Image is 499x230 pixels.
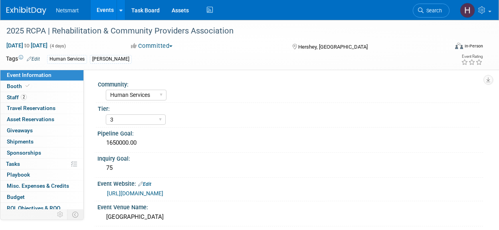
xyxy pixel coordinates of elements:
[21,94,27,100] span: 2
[128,42,176,50] button: Committed
[7,183,69,189] span: Misc. Expenses & Credits
[97,153,483,163] div: Inquiry Goal:
[0,192,83,202] a: Budget
[47,55,87,63] div: Human Services
[461,55,483,59] div: Event Rating
[7,149,41,156] span: Sponsorships
[103,137,477,149] div: 1650000.00
[56,7,79,14] span: Netsmart
[0,114,83,125] a: Asset Reservations
[7,83,31,89] span: Booth
[97,178,483,188] div: Event Website:
[7,127,33,134] span: Giveaways
[0,136,83,147] a: Shipments
[49,43,66,49] span: (4 days)
[97,201,483,211] div: Event Venue Name:
[460,3,475,18] img: Hannah Norsworthy
[0,81,83,92] a: Booth
[0,147,83,158] a: Sponsorships
[98,79,479,88] div: Community:
[7,138,34,145] span: Shipments
[455,43,463,49] img: Format-Inperson.png
[4,24,442,38] div: 2025 RCPA | Rehabilitation & Community Providers Association
[27,56,40,62] a: Edit
[6,7,46,15] img: ExhibitDay
[90,55,132,63] div: [PERSON_NAME]
[6,42,48,49] span: [DATE] [DATE]
[298,44,368,50] span: Hershey, [GEOGRAPHIC_DATA]
[97,128,483,138] div: Pipeline Goal:
[26,84,30,88] i: Booth reservation complete
[0,125,83,136] a: Giveaways
[0,70,83,81] a: Event Information
[7,105,55,111] span: Travel Reservations
[0,159,83,169] a: Tasks
[413,4,449,18] a: Search
[464,43,483,49] div: In-Person
[53,209,67,220] td: Personalize Event Tab Strip
[0,203,83,214] a: ROI, Objectives & ROO
[103,162,477,174] div: 75
[424,8,442,14] span: Search
[7,194,25,200] span: Budget
[7,171,30,178] span: Playbook
[67,209,84,220] td: Toggle Event Tabs
[98,103,479,113] div: Tier:
[6,55,40,64] td: Tags
[414,41,483,53] div: Event Format
[103,211,477,223] div: [GEOGRAPHIC_DATA]
[0,169,83,180] a: Playbook
[0,92,83,103] a: Staff2
[0,181,83,191] a: Misc. Expenses & Credits
[7,94,27,100] span: Staff
[7,116,54,122] span: Asset Reservations
[7,72,51,78] span: Event Information
[138,181,151,187] a: Edit
[23,42,31,49] span: to
[7,205,60,211] span: ROI, Objectives & ROO
[0,103,83,114] a: Travel Reservations
[6,161,20,167] span: Tasks
[107,190,163,197] a: [URL][DOMAIN_NAME]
